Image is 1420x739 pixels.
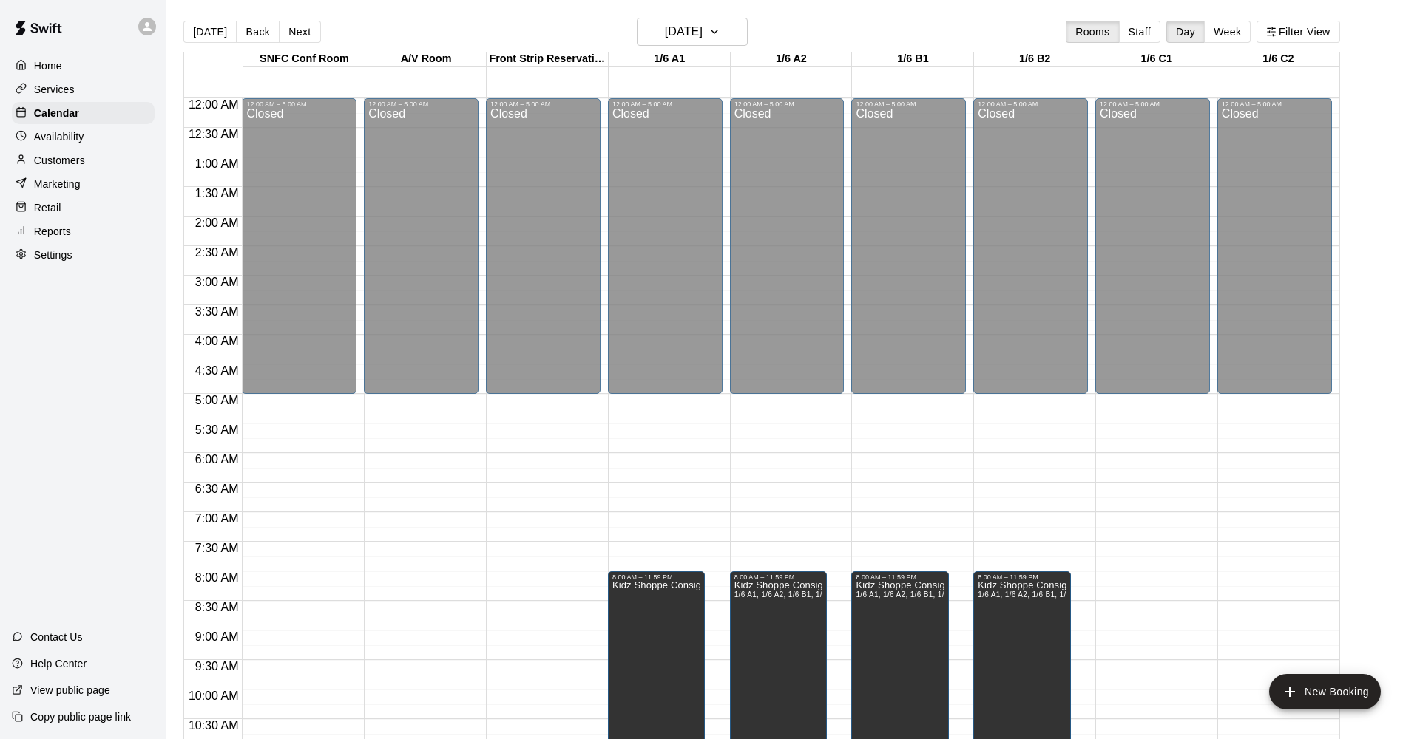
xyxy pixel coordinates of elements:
div: 12:00 AM – 5:00 AM: Closed [973,98,1088,394]
button: [DATE] [637,18,748,46]
span: 6:00 AM [192,453,243,466]
span: 10:30 AM [185,719,243,732]
p: Home [34,58,62,73]
div: 12:00 AM – 5:00 AM [1222,101,1328,108]
span: 9:30 AM [192,660,243,672]
span: 2:30 AM [192,246,243,259]
div: A/V Room [365,52,487,67]
span: 7:00 AM [192,512,243,525]
span: 8:00 AM [192,571,243,584]
span: 5:30 AM [192,423,243,436]
button: Week [1204,21,1251,43]
div: SNFC Conf Room [243,52,365,67]
a: Home [12,55,155,77]
div: Front Strip Reservation [487,52,609,67]
div: 12:00 AM – 5:00 AM [1100,101,1206,108]
span: 8:30 AM [192,601,243,613]
span: 5:00 AM [192,394,243,406]
div: 12:00 AM – 5:00 AM: Closed [364,98,479,394]
p: View public page [30,683,110,698]
span: 3:00 AM [192,276,243,288]
p: Settings [34,248,72,262]
span: 9:00 AM [192,630,243,643]
span: 1/6 A1, 1/6 A2, 1/6 B1, 1/6 B2 [856,590,960,599]
button: add [1269,674,1381,709]
div: Closed [490,108,596,399]
a: Calendar [12,102,155,124]
div: 8:00 AM – 11:59 PM [978,573,1066,581]
p: Marketing [34,177,81,191]
span: 6:30 AM [192,483,243,495]
div: 8:00 AM – 11:59 PM [734,573,823,581]
div: 12:00 AM – 5:00 AM: Closed [730,98,845,394]
span: 3:30 AM [192,305,243,318]
div: 12:00 AM – 5:00 AM: Closed [851,98,966,394]
div: 1/6 B1 [852,52,974,67]
span: 12:30 AM [185,128,243,140]
div: Closed [246,108,352,399]
div: Closed [734,108,840,399]
p: Availability [34,129,84,144]
div: Closed [1222,108,1328,399]
a: Marketing [12,173,155,195]
button: Day [1166,21,1205,43]
div: 12:00 AM – 5:00 AM: Closed [1217,98,1332,394]
div: Closed [368,108,474,399]
div: Closed [856,108,961,399]
p: Contact Us [30,630,83,644]
a: Reports [12,220,155,242]
div: 12:00 AM – 5:00 AM: Closed [1095,98,1210,394]
div: 12:00 AM – 5:00 AM: Closed [486,98,601,394]
a: Services [12,78,155,101]
div: 12:00 AM – 5:00 AM [734,101,840,108]
div: 12:00 AM – 5:00 AM [856,101,961,108]
div: 12:00 AM – 5:00 AM: Closed [608,98,723,394]
div: 8:00 AM – 11:59 PM [856,573,944,581]
span: 2:00 AM [192,217,243,229]
p: Copy public page link [30,709,131,724]
button: Back [236,21,280,43]
p: Calendar [34,106,79,120]
span: 7:30 AM [192,542,243,554]
div: Closed [978,108,1083,399]
span: 4:30 AM [192,364,243,377]
button: [DATE] [183,21,237,43]
span: 1:00 AM [192,157,243,170]
a: Settings [12,244,155,266]
p: Retail [34,200,61,215]
div: 1/6 C2 [1217,52,1339,67]
div: 8:00 AM – 11:59 PM [612,573,701,581]
span: 1:30 AM [192,187,243,200]
button: Next [279,21,320,43]
div: 12:00 AM – 5:00 AM [612,101,718,108]
a: Retail [12,197,155,219]
div: 12:00 AM – 5:00 AM [490,101,596,108]
p: Help Center [30,656,87,671]
button: Filter View [1257,21,1339,43]
div: 1/6 B2 [974,52,1096,67]
a: Customers [12,149,155,171]
div: 1/6 A2 [731,52,853,67]
p: Reports [34,224,71,239]
a: Availability [12,126,155,148]
div: 12:00 AM – 5:00 AM [368,101,474,108]
span: 1/6 A1, 1/6 A2, 1/6 B1, 1/6 B2 [978,590,1082,599]
div: Closed [612,108,718,399]
span: 10:00 AM [185,689,243,702]
button: Staff [1119,21,1161,43]
p: Services [34,82,75,97]
div: 1/6 C1 [1095,52,1217,67]
div: 12:00 AM – 5:00 AM: Closed [242,98,356,394]
div: Closed [1100,108,1206,399]
h6: [DATE] [665,21,703,42]
p: Customers [34,153,85,168]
